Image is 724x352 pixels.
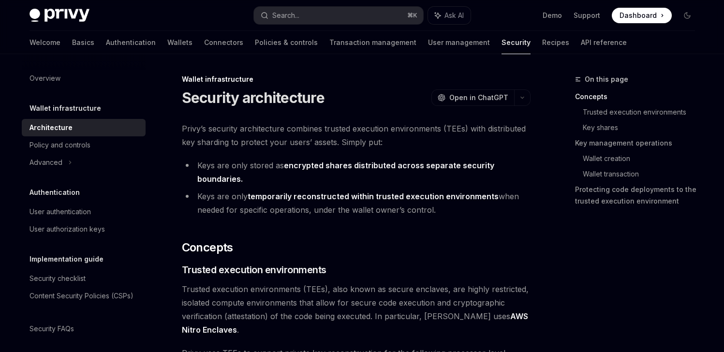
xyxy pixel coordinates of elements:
span: Trusted execution environments (TEEs), also known as secure enclaves, are highly restricted, isol... [182,282,531,337]
a: Key management operations [575,135,703,151]
button: Open in ChatGPT [431,89,514,106]
a: Security checklist [22,270,146,287]
a: Overview [22,70,146,87]
div: Overview [30,73,60,84]
a: API reference [581,31,627,54]
a: Recipes [542,31,569,54]
button: Toggle dark mode [680,8,695,23]
a: Concepts [575,89,703,104]
div: Wallet infrastructure [182,74,531,84]
h5: Authentication [30,187,80,198]
a: Wallets [167,31,192,54]
h1: Security architecture [182,89,325,106]
a: Authentication [106,31,156,54]
a: Security [502,31,531,54]
a: Wallet creation [583,151,703,166]
a: Transaction management [329,31,416,54]
li: Keys are only when needed for specific operations, under the wallet owner’s control. [182,190,531,217]
span: Open in ChatGPT [449,93,508,103]
div: Advanced [30,157,62,168]
a: Wallet transaction [583,166,703,182]
button: Ask AI [428,7,471,24]
div: Architecture [30,122,73,133]
div: Security checklist [30,273,86,284]
span: On this page [585,73,628,85]
div: Content Security Policies (CSPs) [30,290,133,302]
span: Trusted execution environments [182,263,326,277]
a: Demo [543,11,562,20]
span: ⌘ K [407,12,417,19]
a: Welcome [30,31,60,54]
div: Search... [272,10,299,21]
button: Search...⌘K [254,7,423,24]
span: Privy’s security architecture combines trusted execution environments (TEEs) with distributed key... [182,122,531,149]
a: Protecting code deployments to the trusted execution environment [575,182,703,209]
a: User authorization keys [22,220,146,238]
div: User authentication [30,206,91,218]
a: Trusted execution environments [583,104,703,120]
a: Connectors [204,31,243,54]
div: Policy and controls [30,139,90,151]
a: User management [428,31,490,54]
span: Dashboard [620,11,657,20]
a: Security FAQs [22,320,146,337]
h5: Wallet infrastructure [30,103,101,114]
a: User authentication [22,203,146,220]
a: Architecture [22,119,146,136]
a: Policies & controls [255,31,318,54]
a: Support [574,11,600,20]
li: Keys are only stored as [182,159,531,186]
a: Key shares [583,120,703,135]
span: Ask AI [444,11,464,20]
div: Security FAQs [30,323,74,335]
span: Concepts [182,240,233,255]
a: Policy and controls [22,136,146,154]
strong: encrypted shares distributed across separate security boundaries. [197,161,494,184]
img: dark logo [30,9,89,22]
h5: Implementation guide [30,253,103,265]
a: Dashboard [612,8,672,23]
div: User authorization keys [30,223,105,235]
a: Content Security Policies (CSPs) [22,287,146,305]
a: Basics [72,31,94,54]
strong: temporarily reconstructed within trusted execution environments [248,191,499,201]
